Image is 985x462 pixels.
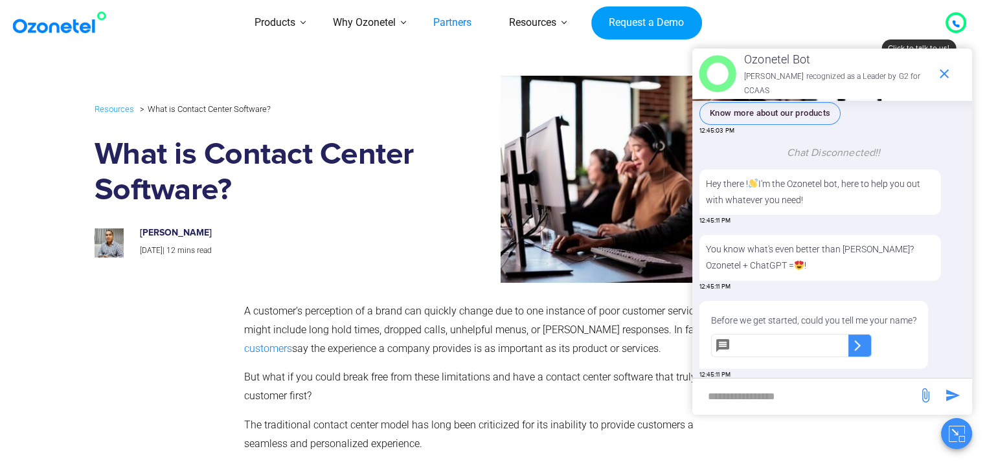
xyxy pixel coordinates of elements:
[706,241,934,274] p: You know what's even better than [PERSON_NAME]? Ozonetel + ChatGPT = !
[140,244,413,258] p: |
[699,370,730,380] span: 12:45:11 PM
[931,61,957,87] span: end chat or minimize
[699,102,841,125] button: Know more about our products
[699,55,736,93] img: header
[940,382,966,408] span: send message
[699,282,730,292] span: 12:45:11 PM
[140,228,413,239] h6: [PERSON_NAME]
[699,385,911,408] div: new-msg-input
[244,305,725,336] span: A customer’s perception of a brand can quickly change due to one instance of poor customer servic...
[137,101,271,117] li: What is Contact Center Software?
[912,382,938,408] span: send message
[711,313,916,329] p: Before we get started, could you tell me your name?
[787,146,881,159] span: Chat Disconnected!!
[941,418,972,449] button: Close chat
[744,70,930,98] p: [PERSON_NAME] recognized as a Leader by G2 for CCAAS
[244,371,736,402] span: But what if you could break free from these limitations and have a contact center software that t...
[706,176,934,208] p: Hey there ! I'm the Ozonetel bot, here to help you out with whatever you need!
[244,419,694,450] span: The traditional contact center model has long been criticized for its inability to provide custom...
[749,179,758,188] img: 👋
[591,6,702,40] a: Request a Demo
[166,246,175,255] span: 12
[699,216,730,226] span: 12:45:11 PM
[795,261,804,270] img: 😍
[95,228,124,258] img: prashanth-kancherla_avatar-200x200.jpeg
[292,342,661,355] span: say the experience a company provides is as important as its product or services.
[436,76,881,283] img: what is contact center software
[95,137,427,208] h1: What is Contact Center Software?
[744,49,930,70] p: Ozonetel Bot
[95,102,134,116] a: Resources
[699,126,734,136] span: 12:45:03 PM
[244,324,736,355] a: 80% of customers
[177,246,212,255] span: mins read
[140,246,163,255] span: [DATE]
